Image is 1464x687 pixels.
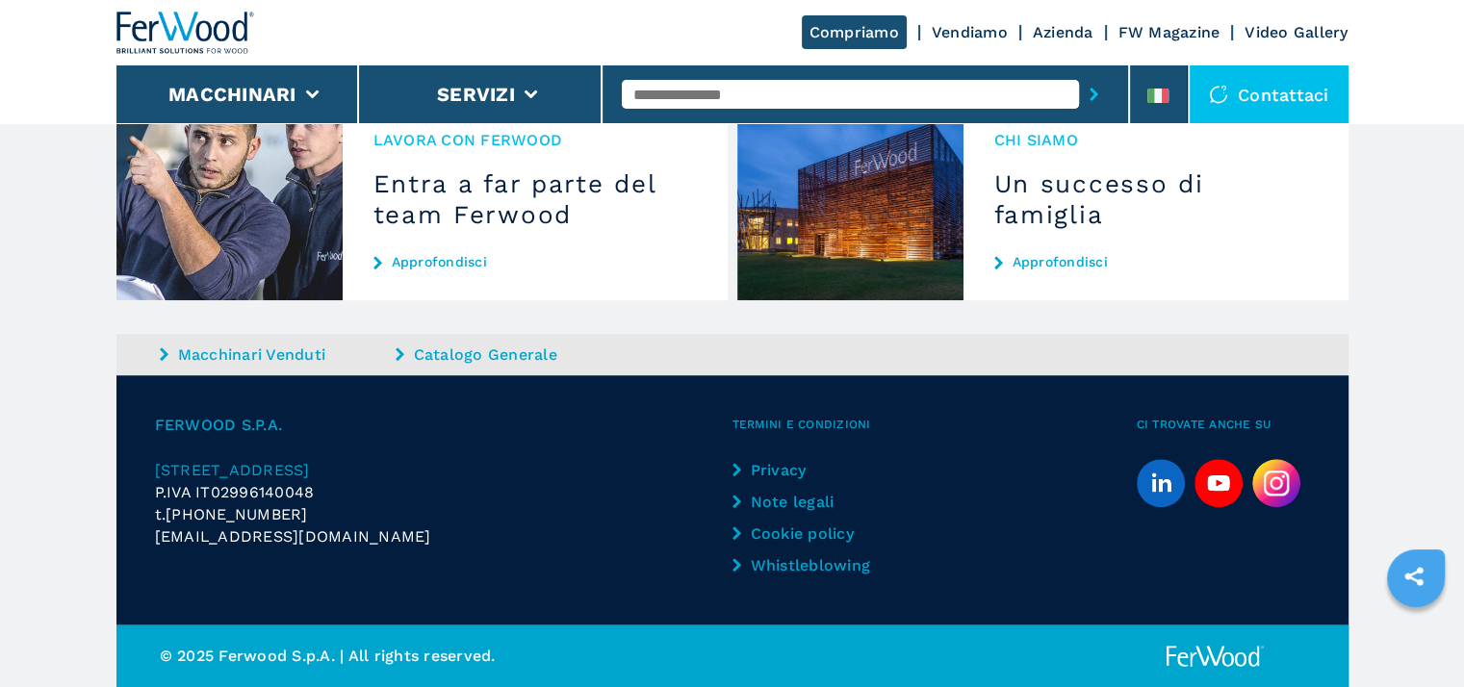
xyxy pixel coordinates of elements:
[116,12,255,54] img: Ferwood
[1163,644,1267,668] img: Ferwood
[116,98,343,300] img: Entra a far parte del team Ferwood
[155,525,431,547] span: [EMAIL_ADDRESS][DOMAIN_NAME]
[1118,23,1220,41] a: FW Magazine
[155,414,732,436] span: FERWOOD S.P.A.
[1194,459,1243,507] a: youtube
[932,23,1008,41] a: Vendiamo
[802,15,907,49] a: Compriamo
[373,254,697,269] a: Approfondisci
[994,129,1318,151] span: Chi siamo
[1079,72,1109,116] button: submit-button
[437,83,515,106] button: Servizi
[1137,459,1185,507] a: linkedin
[1190,65,1348,123] div: Contattaci
[1033,23,1093,41] a: Azienda
[732,522,893,545] a: Cookie policy
[732,414,1137,436] span: Termini e condizioni
[166,503,308,525] span: [PHONE_NUMBER]
[160,645,732,667] p: © 2025 Ferwood S.p.A. | All rights reserved.
[732,491,893,513] a: Note legali
[373,129,697,151] span: Lavora con Ferwood
[155,459,732,481] a: [STREET_ADDRESS]
[160,343,391,366] a: Macchinari Venduti
[373,168,697,230] h3: Entra a far parte del team Ferwood
[396,343,627,366] a: Catalogo Generale
[155,461,310,479] span: [STREET_ADDRESS]
[168,83,296,106] button: Macchinari
[155,483,315,501] span: P.IVA IT02996140048
[1209,85,1228,104] img: Contattaci
[732,554,893,576] a: Whistleblowing
[1137,414,1310,436] span: Ci trovate anche su
[994,254,1318,269] a: Approfondisci
[737,98,963,300] img: Un successo di famiglia
[994,168,1318,230] h3: Un successo di famiglia
[1382,600,1450,673] iframe: Chat
[155,503,732,525] div: t.
[1390,552,1438,600] a: sharethis
[732,459,893,481] a: Privacy
[1252,459,1300,507] img: Instagram
[1245,23,1348,41] a: Video Gallery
